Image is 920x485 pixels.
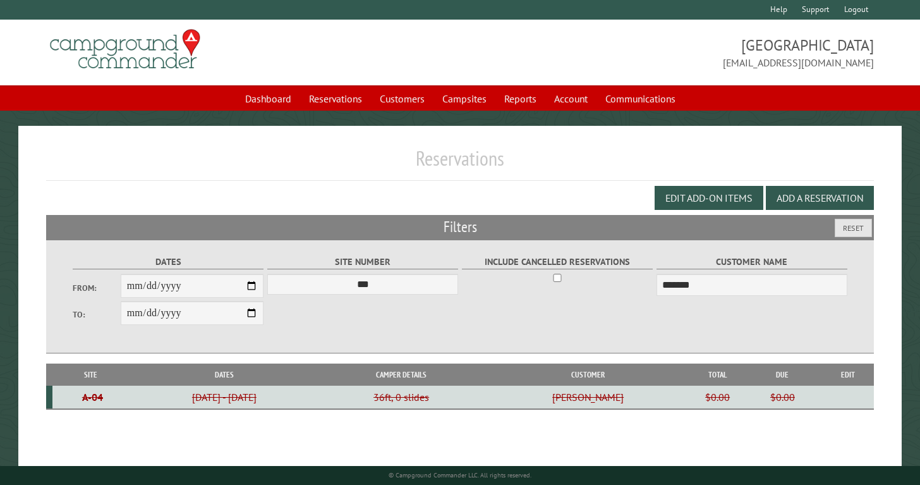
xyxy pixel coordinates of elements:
[46,146,874,181] h1: Reservations
[73,309,120,321] label: To:
[598,87,683,111] a: Communications
[52,364,130,386] th: Site
[693,364,743,386] th: Total
[267,255,458,269] label: Site Number
[389,471,531,479] small: © Campground Commander LLC. All rights reserved.
[73,255,263,269] label: Dates
[484,364,693,386] th: Customer
[319,386,484,409] td: 36ft, 0 slides
[693,386,743,409] td: $0.00
[435,87,494,111] a: Campsites
[131,391,317,403] div: [DATE] - [DATE]
[822,364,874,386] th: Edit
[319,364,484,386] th: Camper Details
[372,87,432,111] a: Customers
[301,87,370,111] a: Reservations
[460,35,874,70] span: [GEOGRAPHIC_DATA] [EMAIL_ADDRESS][DOMAIN_NAME]
[497,87,544,111] a: Reports
[462,255,653,269] label: Include Cancelled Reservations
[46,25,204,74] img: Campground Commander
[655,186,763,210] button: Edit Add-on Items
[57,391,128,403] div: A-04
[73,282,120,294] label: From:
[547,87,595,111] a: Account
[835,219,872,237] button: Reset
[743,364,822,386] th: Due
[130,364,319,386] th: Dates
[238,87,299,111] a: Dashboard
[657,255,847,269] label: Customer Name
[766,186,874,210] button: Add a Reservation
[743,386,822,409] td: $0.00
[46,215,874,239] h2: Filters
[484,386,693,409] td: [PERSON_NAME]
